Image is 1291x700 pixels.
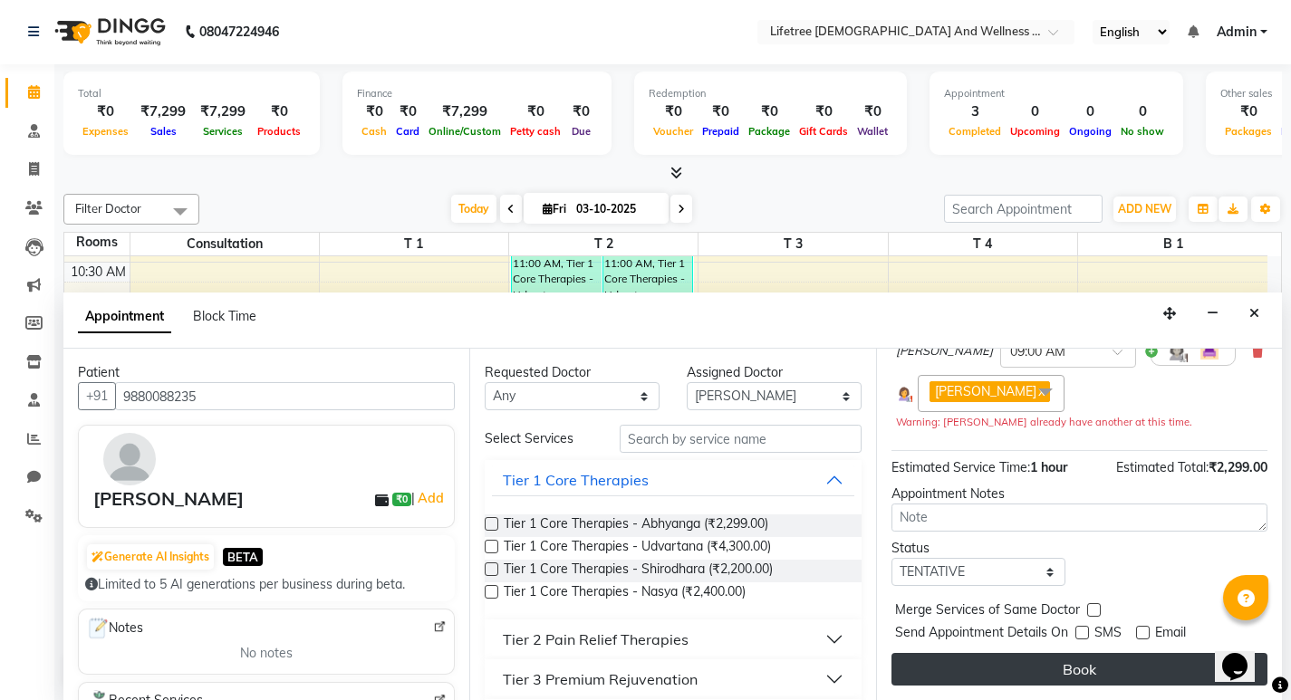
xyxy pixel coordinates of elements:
span: Tier 1 Core Therapies - Udvartana (₹4,300.00) [504,537,771,560]
span: No notes [240,644,293,663]
button: Tier 2 Pain Relief Therapies [492,623,853,656]
span: Wallet [853,125,892,138]
div: ₹7,299 [424,101,506,122]
span: Notes [86,617,143,640]
span: T 2 [509,233,698,255]
div: ₹7,299 [193,101,253,122]
img: Hairdresser.png [1166,340,1188,362]
b: 08047224946 [199,6,279,57]
div: Limited to 5 AI generations per business during beta. [85,575,448,594]
span: Cash [357,125,391,138]
div: ₹0 [649,101,698,122]
div: ₹0 [698,101,744,122]
div: ₹0 [391,101,424,122]
button: +91 [78,382,116,410]
span: T 1 [320,233,508,255]
span: Today [451,195,496,223]
span: ₹0 [392,493,411,507]
button: Generate AI Insights [87,544,214,570]
span: Petty cash [506,125,565,138]
span: Tier 1 Core Therapies - Nasya (₹2,400.00) [504,582,746,605]
span: Gift Cards [795,125,853,138]
span: BETA [223,548,263,565]
span: No show [1116,125,1169,138]
div: ₹0 [795,101,853,122]
div: 0 [1065,101,1116,122]
span: T 3 [698,233,887,255]
span: Ongoing [1065,125,1116,138]
span: Consultation [130,233,319,255]
button: Tier 3 Premium Rejuvenation [492,663,853,695]
div: Requested Doctor [485,363,660,382]
input: 2025-10-03 [571,196,661,223]
img: logo [46,6,170,57]
input: Search by Name/Mobile/Email/Code [115,382,455,410]
span: 1 hour [1030,459,1067,475]
span: Online/Custom [424,125,506,138]
img: Hairdresser.png [896,386,912,402]
span: Prepaid [698,125,744,138]
span: Sales [146,125,181,138]
div: ₹0 [506,101,565,122]
span: T 4 [889,233,1077,255]
span: Tier 1 Core Therapies - Abhyanga (₹2,299.00) [504,514,768,537]
span: Due [567,125,595,138]
div: ₹7,299 [133,101,193,122]
span: Filter Doctor [75,201,141,216]
span: Tier 1 Core Therapies - Shirodhara (₹2,200.00) [504,560,773,582]
iframe: chat widget [1215,628,1273,682]
span: Upcoming [1006,125,1065,138]
span: Card [391,125,424,138]
div: Tier 1 Core Therapies [503,469,649,491]
span: [PERSON_NAME] [896,342,993,360]
span: ₹2,299.00 [1209,459,1267,475]
span: Estimated Service Time: [891,459,1030,475]
div: Appointment [944,86,1169,101]
div: Status [891,539,1066,558]
div: 0 [1116,101,1169,122]
span: Expenses [78,125,133,138]
div: Total [78,86,305,101]
div: Finance [357,86,597,101]
span: Send Appointment Details On [895,623,1068,646]
div: ₹0 [853,101,892,122]
span: | [411,487,447,509]
span: Services [198,125,247,138]
div: ₹0 [1220,101,1277,122]
input: Search Appointment [944,195,1103,223]
div: [PERSON_NAME] [93,485,244,513]
div: ₹0 [565,101,597,122]
span: ADD NEW [1118,202,1171,216]
input: Search by service name [620,425,862,453]
div: 0 [1006,101,1065,122]
span: [PERSON_NAME] [935,383,1036,399]
span: Packages [1220,125,1277,138]
span: Merge Services of Same Doctor [895,600,1080,623]
button: ADD NEW [1113,197,1176,222]
div: 3 [944,101,1006,122]
span: Fri [538,202,571,216]
div: 10:30 AM [67,263,130,282]
button: Tier 1 Core Therapies [492,464,853,496]
span: Completed [944,125,1006,138]
div: ₹0 [78,101,133,122]
button: Close [1241,300,1267,328]
div: Patient [78,363,455,382]
div: ₹0 [357,101,391,122]
a: Add [415,487,447,509]
span: Voucher [649,125,698,138]
div: Select Services [471,429,605,448]
div: Appointment Notes [891,484,1267,503]
div: Tier 2 Pain Relief Therapies [503,628,689,650]
img: avatar [103,433,156,485]
button: Book [891,653,1267,686]
span: Appointment [78,301,171,333]
span: Products [253,125,305,138]
span: Block Time [193,308,256,324]
span: Email [1155,623,1186,646]
span: Admin [1217,23,1257,42]
img: Interior.png [1199,340,1220,362]
div: Redemption [649,86,892,101]
span: SMS [1094,623,1122,646]
span: Estimated Total: [1116,459,1209,475]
